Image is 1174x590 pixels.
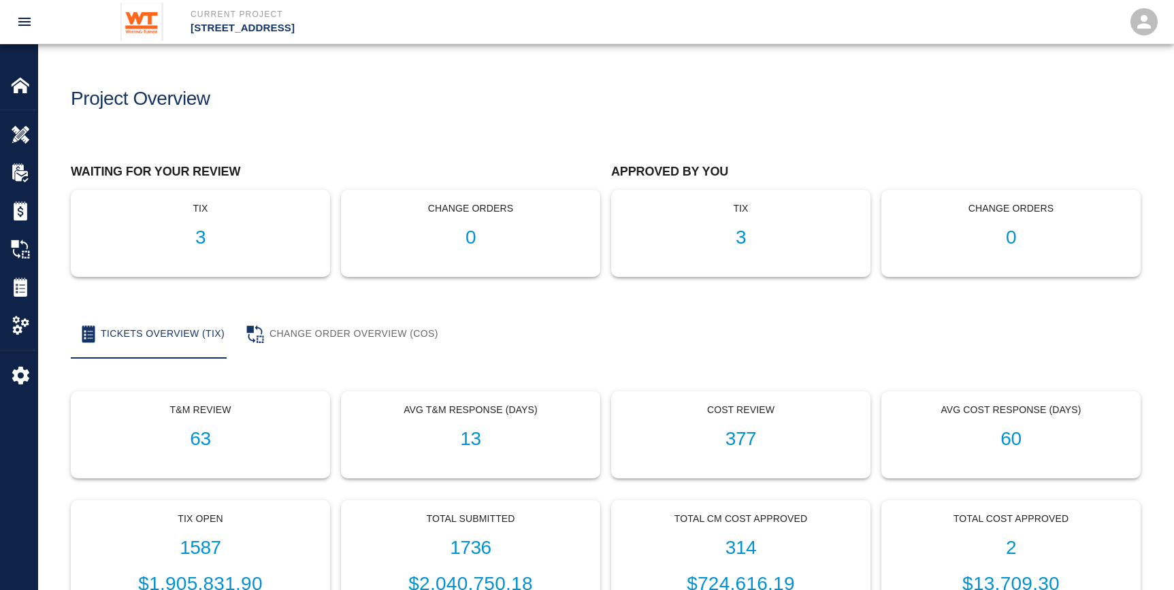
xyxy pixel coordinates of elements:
[623,227,859,249] h1: 3
[623,428,859,450] h1: 377
[8,5,41,38] button: open drawer
[623,537,859,559] h1: 314
[82,512,319,526] p: Tix Open
[893,537,1129,559] h1: 2
[893,201,1129,216] p: Change Orders
[611,165,1141,180] h2: Approved by you
[82,201,319,216] p: tix
[893,512,1129,526] p: Total Cost Approved
[353,512,589,526] p: Total Submitted
[82,403,319,417] p: T&M Review
[353,227,589,249] h1: 0
[71,88,210,110] h1: Project Overview
[893,403,1129,417] p: Avg Cost Response (Days)
[82,227,319,249] h1: 3
[893,428,1129,450] h1: 60
[353,201,589,216] p: Change Orders
[353,403,589,417] p: Avg T&M Response (Days)
[623,201,859,216] p: tix
[353,428,589,450] h1: 13
[82,428,319,450] h1: 63
[71,165,600,180] h2: Waiting for your review
[191,8,661,20] p: Current Project
[235,310,449,359] button: Change Order Overview (COS)
[353,537,589,559] h1: 1736
[71,310,235,359] button: Tickets Overview (TIX)
[893,227,1129,249] h1: 0
[191,20,661,36] p: [STREET_ADDRESS]
[623,403,859,417] p: Cost Review
[120,3,163,41] img: Whiting-Turner
[82,537,319,559] h1: 1587
[947,443,1174,590] iframe: Chat Widget
[623,512,859,526] p: Total CM Cost Approved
